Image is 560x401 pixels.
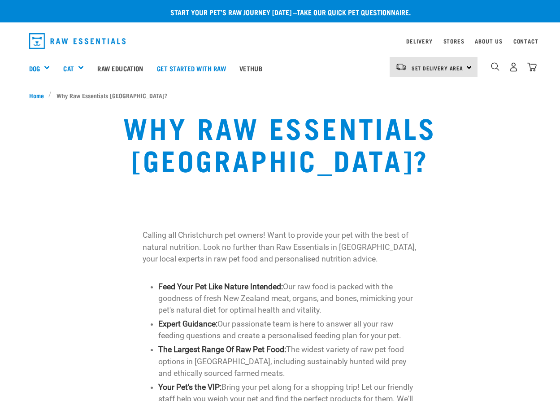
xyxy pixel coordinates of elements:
[233,50,269,86] a: Vethub
[509,62,518,72] img: user.png
[29,91,49,100] a: Home
[158,383,221,392] strong: Your Pet's the VIP:
[491,62,499,71] img: home-icon-1@2x.png
[150,50,233,86] a: Get started with Raw
[158,319,217,328] strong: Expert Guidance:
[22,30,538,52] nav: dropdown navigation
[527,62,537,72] img: home-icon@2x.png
[158,281,417,316] li: Our raw food is packed with the goodness of fresh New Zealand meat, organs, and bones, mimicking ...
[158,345,286,354] strong: The Largest Range Of Raw Pet Food:
[158,344,417,379] li: The widest variety of raw pet food options in [GEOGRAPHIC_DATA], including sustainably hunted wil...
[297,10,411,14] a: take our quick pet questionnaire.
[395,63,407,71] img: van-moving.png
[412,66,464,70] span: Set Delivery Area
[91,50,150,86] a: Raw Education
[63,63,74,74] a: Cat
[29,33,126,49] img: Raw Essentials Logo
[158,282,283,291] strong: Feed Your Pet Like Nature Intended:
[475,39,502,43] a: About Us
[29,91,44,100] span: Home
[143,229,417,265] p: Calling all Christchurch pet owners! Want to provide your pet with the best of natural nutrition....
[29,63,40,74] a: Dog
[109,111,451,175] h1: Why Raw Essentials [GEOGRAPHIC_DATA]?
[29,91,531,100] nav: breadcrumbs
[443,39,464,43] a: Stores
[513,39,538,43] a: Contact
[406,39,432,43] a: Delivery
[158,318,417,342] li: Our passionate team is here to answer all your raw feeding questions and create a personalised fe...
